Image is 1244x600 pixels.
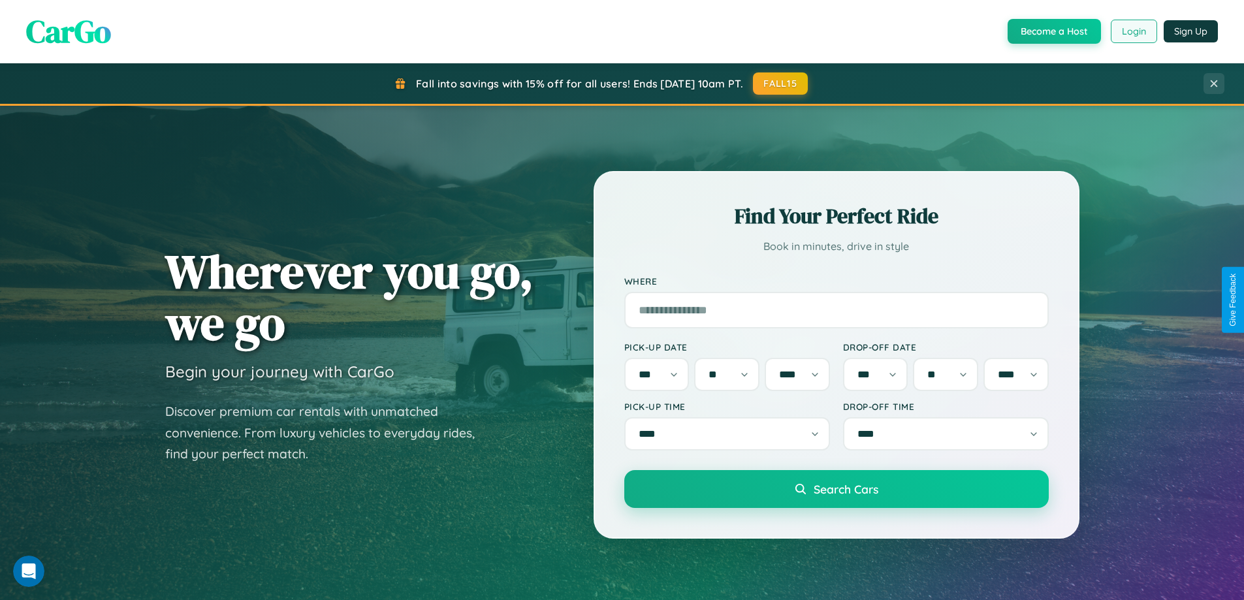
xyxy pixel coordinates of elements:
button: Become a Host [1008,19,1101,44]
button: Login [1111,20,1157,43]
button: Search Cars [624,470,1049,508]
button: FALL15 [753,72,808,95]
p: Book in minutes, drive in style [624,237,1049,256]
h1: Wherever you go, we go [165,245,534,349]
label: Where [624,276,1049,287]
p: Discover premium car rentals with unmatched convenience. From luxury vehicles to everyday rides, ... [165,401,492,465]
span: Fall into savings with 15% off for all users! Ends [DATE] 10am PT. [416,77,743,90]
h2: Find Your Perfect Ride [624,202,1049,230]
label: Drop-off Time [843,401,1049,412]
span: CarGo [26,10,111,53]
iframe: Intercom live chat [13,556,44,587]
div: Give Feedback [1228,274,1237,326]
label: Drop-off Date [843,341,1049,353]
button: Sign Up [1164,20,1218,42]
h3: Begin your journey with CarGo [165,362,394,381]
label: Pick-up Time [624,401,830,412]
label: Pick-up Date [624,341,830,353]
span: Search Cars [814,482,878,496]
